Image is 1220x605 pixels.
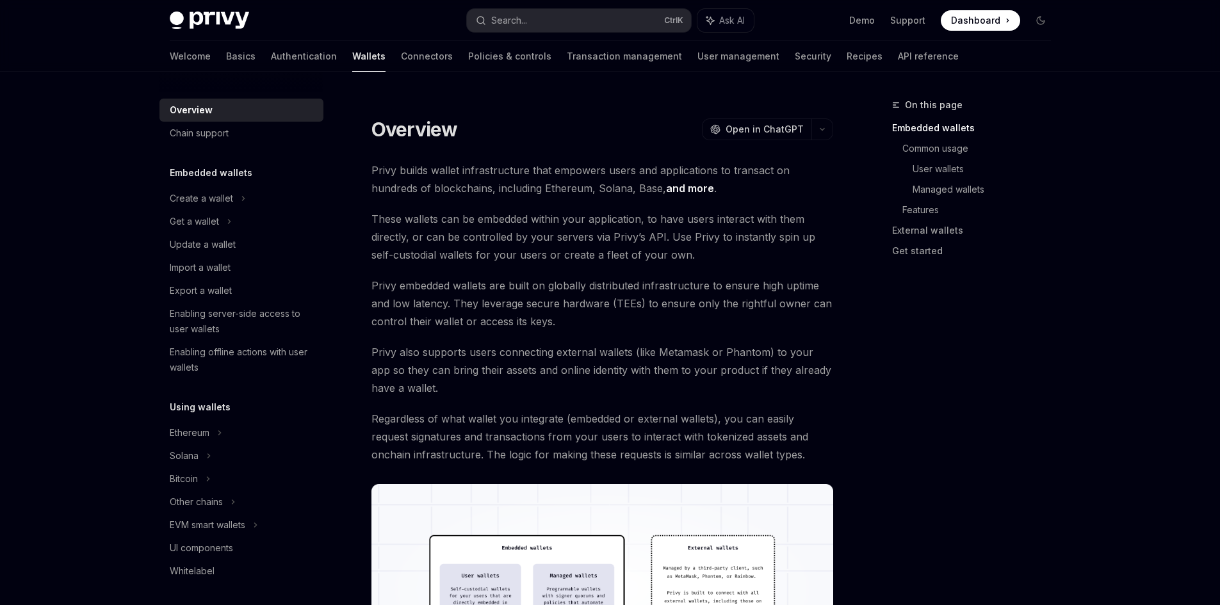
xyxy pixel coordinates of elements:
[170,260,231,275] div: Import a wallet
[170,563,215,579] div: Whitelabel
[170,214,219,229] div: Get a wallet
[170,12,249,29] img: dark logo
[170,344,316,375] div: Enabling offline actions with user wallets
[170,237,236,252] div: Update a wallet
[892,241,1061,261] a: Get started
[702,118,811,140] button: Open in ChatGPT
[913,179,1061,200] a: Managed wallets
[159,341,323,379] a: Enabling offline actions with user wallets
[170,425,209,440] div: Ethereum
[170,41,211,72] a: Welcome
[371,161,833,197] span: Privy builds wallet infrastructure that empowers users and applications to transact on hundreds o...
[170,517,245,533] div: EVM smart wallets
[170,399,231,415] h5: Using wallets
[898,41,959,72] a: API reference
[170,165,252,181] h5: Embedded wallets
[170,471,198,487] div: Bitcoin
[371,118,458,141] h1: Overview
[892,118,1061,138] a: Embedded wallets
[913,159,1061,179] a: User wallets
[271,41,337,72] a: Authentication
[491,13,527,28] div: Search...
[941,10,1020,31] a: Dashboard
[902,200,1061,220] a: Features
[567,41,682,72] a: Transaction management
[468,41,551,72] a: Policies & controls
[890,14,925,27] a: Support
[795,41,831,72] a: Security
[905,97,963,113] span: On this page
[159,233,323,256] a: Update a wallet
[170,448,199,464] div: Solana
[401,41,453,72] a: Connectors
[902,138,1061,159] a: Common usage
[170,191,233,206] div: Create a wallet
[726,123,804,136] span: Open in ChatGPT
[371,210,833,264] span: These wallets can be embedded within your application, to have users interact with them directly,...
[951,14,1000,27] span: Dashboard
[226,41,256,72] a: Basics
[697,9,754,32] button: Ask AI
[170,306,316,337] div: Enabling server-side access to user wallets
[666,182,714,195] a: and more
[664,15,683,26] span: Ctrl K
[170,283,232,298] div: Export a wallet
[170,494,223,510] div: Other chains
[847,41,882,72] a: Recipes
[170,540,233,556] div: UI components
[170,125,229,141] div: Chain support
[849,14,875,27] a: Demo
[892,220,1061,241] a: External wallets
[352,41,386,72] a: Wallets
[371,343,833,397] span: Privy also supports users connecting external wallets (like Metamask or Phantom) to your app so t...
[719,14,745,27] span: Ask AI
[170,102,213,118] div: Overview
[1030,10,1051,31] button: Toggle dark mode
[467,9,691,32] button: Search...CtrlK
[159,122,323,145] a: Chain support
[159,560,323,583] a: Whitelabel
[697,41,779,72] a: User management
[371,277,833,330] span: Privy embedded wallets are built on globally distributed infrastructure to ensure high uptime and...
[159,302,323,341] a: Enabling server-side access to user wallets
[371,410,833,464] span: Regardless of what wallet you integrate (embedded or external wallets), you can easily request si...
[159,256,323,279] a: Import a wallet
[159,536,323,560] a: UI components
[159,279,323,302] a: Export a wallet
[159,99,323,122] a: Overview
